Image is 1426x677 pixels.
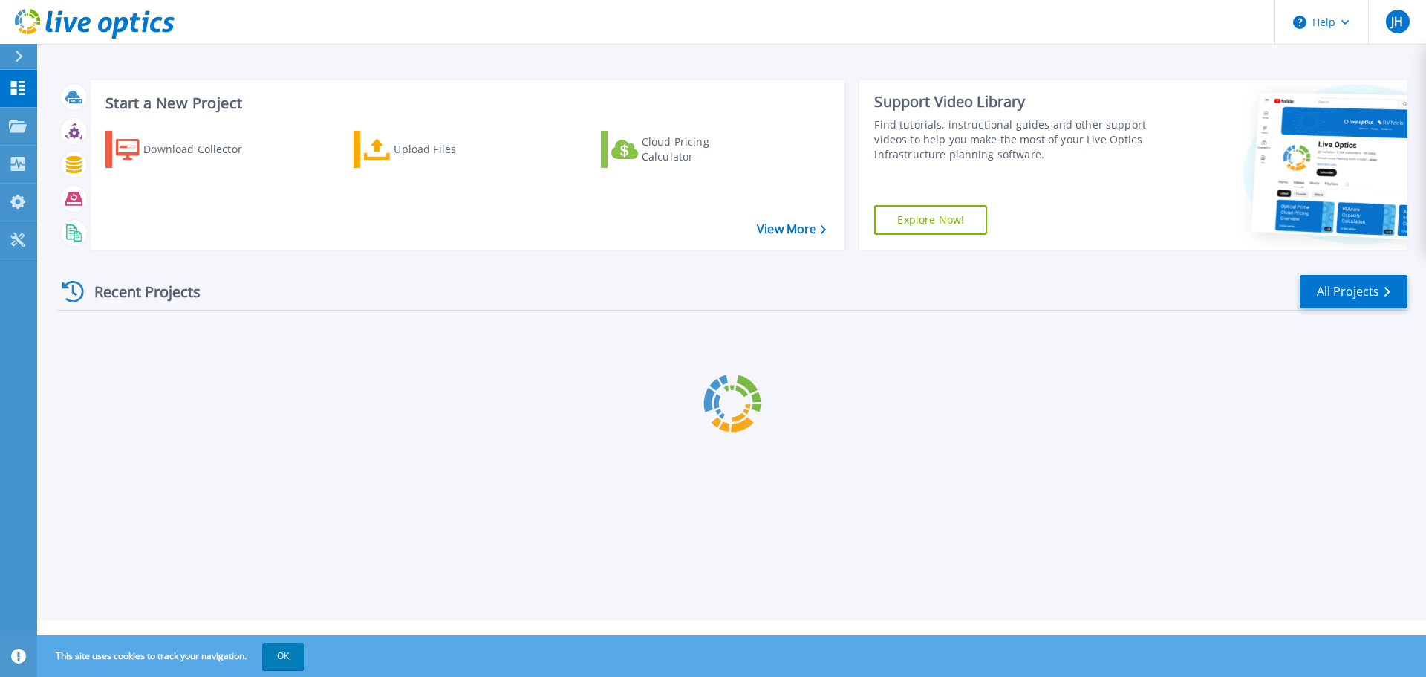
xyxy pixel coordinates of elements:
span: JH [1391,16,1403,27]
a: All Projects [1300,275,1407,308]
div: Recent Projects [57,273,221,310]
a: Download Collector [105,131,271,168]
a: Upload Files [354,131,519,168]
a: Explore Now! [874,205,987,235]
div: Cloud Pricing Calculator [642,135,761,164]
a: Cloud Pricing Calculator [601,131,766,168]
div: Download Collector [143,135,262,164]
h3: Start a New Project [105,95,826,111]
span: This site uses cookies to track your navigation. [41,643,304,670]
button: OK [262,643,304,670]
div: Upload Files [394,135,512,164]
a: View More [757,222,826,236]
div: Find tutorials, instructional guides and other support videos to help you make the most of your L... [874,117,1153,162]
div: Support Video Library [874,92,1153,111]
